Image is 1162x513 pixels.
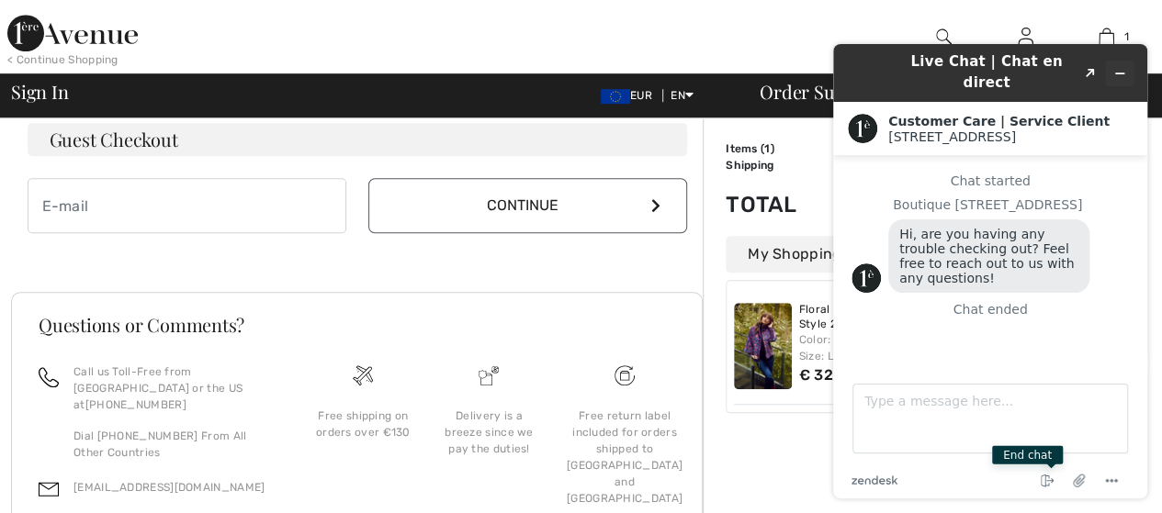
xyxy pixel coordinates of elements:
span: € 320 [799,366,844,384]
span: EN [671,89,694,102]
span: Chat [40,13,78,29]
span: EUR [601,89,660,102]
p: Dial [PHONE_NUMBER] From All Other Countries [73,428,278,461]
a: Floral Embroidered Blazer Style 253830 [799,303,994,331]
img: call [39,367,59,387]
p: Call us Toll-Free from [GEOGRAPHIC_DATA] or the US at [73,363,278,413]
img: search the website [936,26,952,48]
a: [EMAIL_ADDRESS][DOMAIN_NAME] [73,481,265,494]
div: Order Summary [738,83,1151,101]
img: My Bag [1099,26,1114,48]
td: Shipping [726,157,840,173]
div: Delivery is a breeze since we pay the duties! [441,407,537,457]
span: Sign In [11,83,68,101]
div: Free return label included for orders shipped to [GEOGRAPHIC_DATA] and [GEOGRAPHIC_DATA] [567,407,683,507]
iframe: Find more information here [818,29,1162,513]
h3: Questions or Comments? [39,316,675,334]
button: Continue [368,178,687,233]
img: My Info [1018,26,1033,48]
h3: Guest Checkout [28,123,687,156]
img: 1ère Avenue [7,15,138,51]
div: Free shipping on orders over €130 [315,407,412,441]
div: < Continue Shopping [7,51,118,68]
img: Free shipping on orders over &#8364;130 [353,365,373,385]
input: E-mail [28,178,346,233]
a: Sign In [1003,26,1048,49]
div: Color: Purple/multi Size: L [799,331,994,364]
span: 1 [764,142,770,155]
div: My Shopping Bag (1 Item) [726,236,1001,273]
img: Euro [601,89,630,104]
img: Floral Embroidered Blazer Style 253830 [734,303,792,389]
img: email [39,479,59,499]
span: 1 [1123,28,1128,45]
img: Delivery is a breeze since we pay the duties! [479,365,499,385]
td: Total [726,173,840,236]
td: Items ( ) [726,140,840,157]
a: 1 [1066,26,1146,48]
img: Free shipping on orders over &#8364;130 [615,365,635,385]
a: [PHONE_NUMBER] [85,398,186,411]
